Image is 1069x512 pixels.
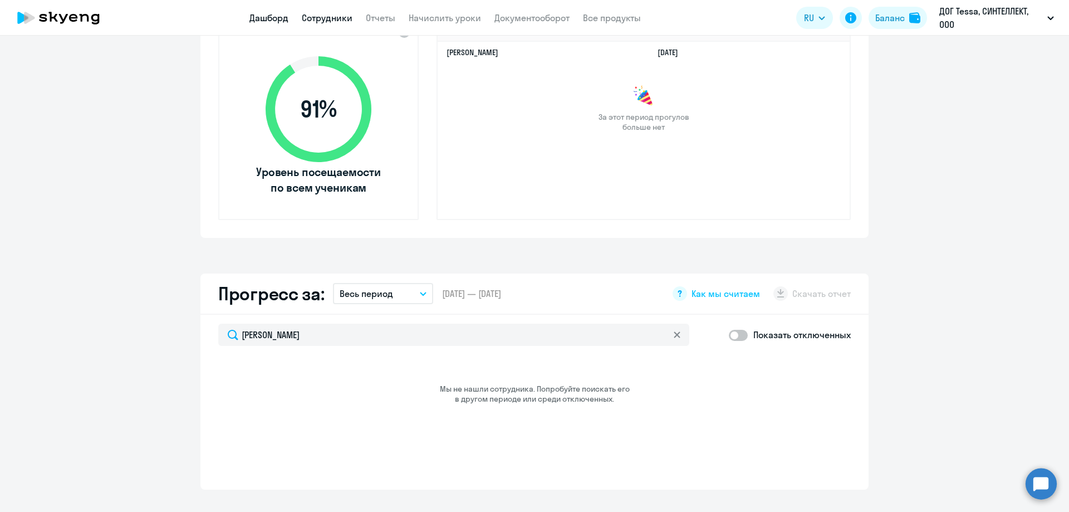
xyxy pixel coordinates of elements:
[494,12,570,23] a: Документооборот
[804,11,814,25] span: RU
[254,164,383,196] span: Уровень посещаемости по всем ученикам
[254,96,383,123] span: 91 %
[249,12,288,23] a: Дашборд
[632,85,655,108] img: congrats
[333,283,433,304] button: Весь период
[796,7,833,29] button: RU
[218,324,689,346] input: Поиск по имени, email, продукту или статусу
[692,287,760,300] span: Как мы считаем
[597,112,690,132] span: За этот период прогулов больше нет
[366,12,395,23] a: Отчеты
[442,287,501,300] span: [DATE] — [DATE]
[583,12,641,23] a: Все продукты
[909,12,920,23] img: balance
[340,287,393,300] p: Весь период
[439,384,630,404] p: Мы не нашли сотрудника. Попробуйте поискать его в другом периоде или среди отключенных.
[875,11,905,25] div: Баланс
[409,12,481,23] a: Начислить уроки
[753,328,851,342] p: Показать отключенных
[934,4,1060,31] button: ДОГ Tessa, СИНТЕЛЛЕКТ, ООО
[939,4,1043,31] p: ДОГ Tessa, СИНТЕЛЛЕКТ, ООО
[869,7,927,29] button: Балансbalance
[302,12,352,23] a: Сотрудники
[447,47,498,57] a: [PERSON_NAME]
[658,47,687,57] a: [DATE]
[218,282,324,305] h2: Прогресс за:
